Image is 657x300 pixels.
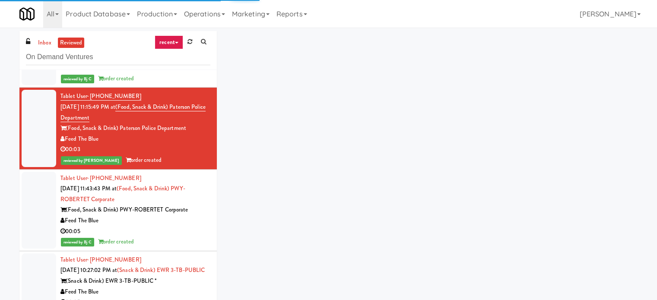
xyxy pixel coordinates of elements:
[60,174,141,182] a: Tablet User· [PHONE_NUMBER]
[87,174,141,182] span: · [PHONE_NUMBER]
[87,92,141,100] span: · [PHONE_NUMBER]
[60,266,117,274] span: [DATE] 10:27:02 PM at
[60,287,210,297] div: Feed The Blue
[155,35,183,49] a: recent
[60,184,185,203] a: (Food, Snack & Drink) PWY-ROBERTET Corporate
[60,92,141,101] a: Tablet User· [PHONE_NUMBER]
[26,49,210,65] input: Search vision orders
[60,144,210,155] div: 00:03
[60,134,210,145] div: Feed The Blue
[98,237,134,246] span: order created
[19,6,35,22] img: Micromart
[19,88,217,169] li: Tablet User· [PHONE_NUMBER][DATE] 11:15:49 PM at(Food, Snack & Drink) Paterson Police Department(...
[60,276,210,287] div: (Snack & Drink) EWR 3-TB-PUBLIC *
[98,74,134,82] span: order created
[60,256,141,264] a: Tablet User· [PHONE_NUMBER]
[60,226,210,237] div: 00:05
[61,156,122,165] span: reviewed by [PERSON_NAME]
[58,38,85,48] a: reviewed
[36,38,54,48] a: inbox
[61,238,94,246] span: reviewed by Bj C
[60,103,206,122] a: (Food, Snack & Drink) Paterson Police Department
[61,75,94,83] span: reviewed by Bj C
[126,156,162,164] span: order created
[87,256,141,264] span: · [PHONE_NUMBER]
[117,266,205,274] a: (Snack & Drink) EWR 3-TB-PUBLIC
[60,184,117,193] span: [DATE] 11:43:43 PM at
[60,205,210,215] div: (Food, Snack & Drink) PWY-ROBERTET Corporate
[60,103,115,111] span: [DATE] 11:15:49 PM at
[19,170,217,251] li: Tablet User· [PHONE_NUMBER][DATE] 11:43:43 PM at(Food, Snack & Drink) PWY-ROBERTET Corporate(Food...
[60,215,210,226] div: Feed The Blue
[60,123,210,134] div: (Food, Snack & Drink) Paterson Police Department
